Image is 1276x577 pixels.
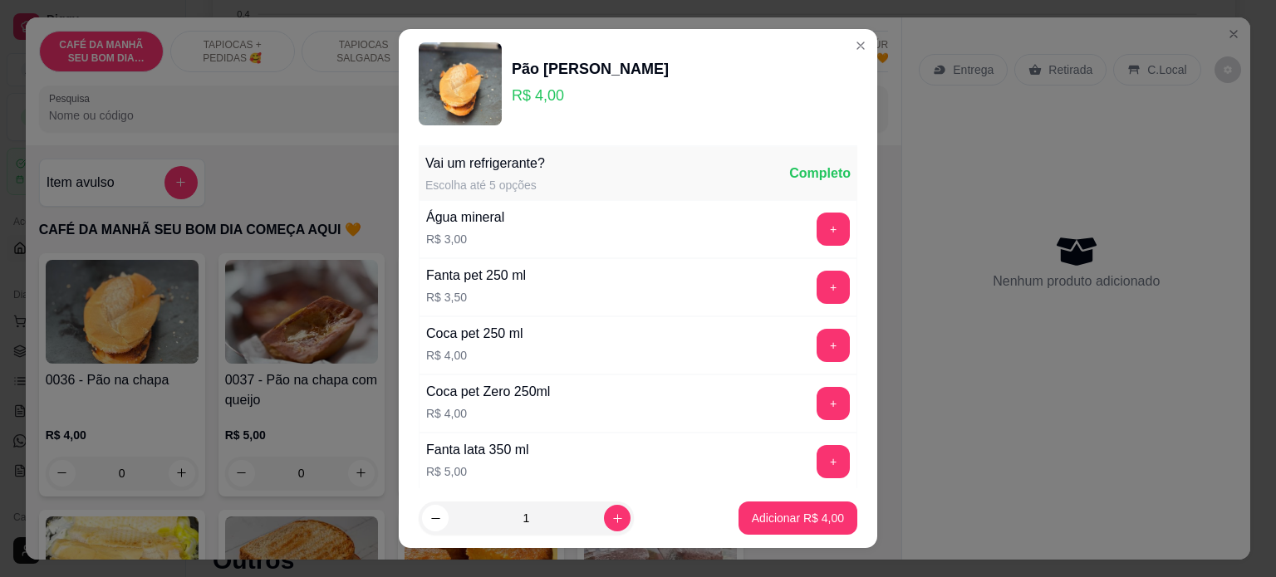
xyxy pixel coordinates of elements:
[426,463,529,480] p: R$ 5,00
[426,231,504,247] p: R$ 3,00
[752,510,844,526] p: Adicionar R$ 4,00
[817,445,850,478] button: add
[426,289,526,306] p: R$ 3,50
[604,505,631,531] button: increase-product-quantity
[426,266,526,286] div: Fanta pet 250 ml
[426,382,550,402] div: Coca pet Zero 250ml
[847,32,874,59] button: Close
[422,505,449,531] button: decrease-product-quantity
[512,84,669,107] p: R$ 4,00
[426,440,529,460] div: Fanta lata 350 ml
[817,213,850,246] button: add
[739,501,857,535] button: Adicionar R$ 4,00
[817,329,850,362] button: add
[425,154,545,174] div: Vai um refrigerante?
[817,387,850,420] button: add
[426,405,550,422] p: R$ 4,00
[789,164,851,183] div: Completo
[426,347,523,364] p: R$ 4,00
[426,324,523,344] div: Coca pet 250 ml
[817,271,850,304] button: add
[426,208,504,227] div: Água mineral
[419,42,502,125] img: product-image
[512,57,669,81] div: Pão [PERSON_NAME]
[425,177,545,193] div: Escolha até 5 opções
